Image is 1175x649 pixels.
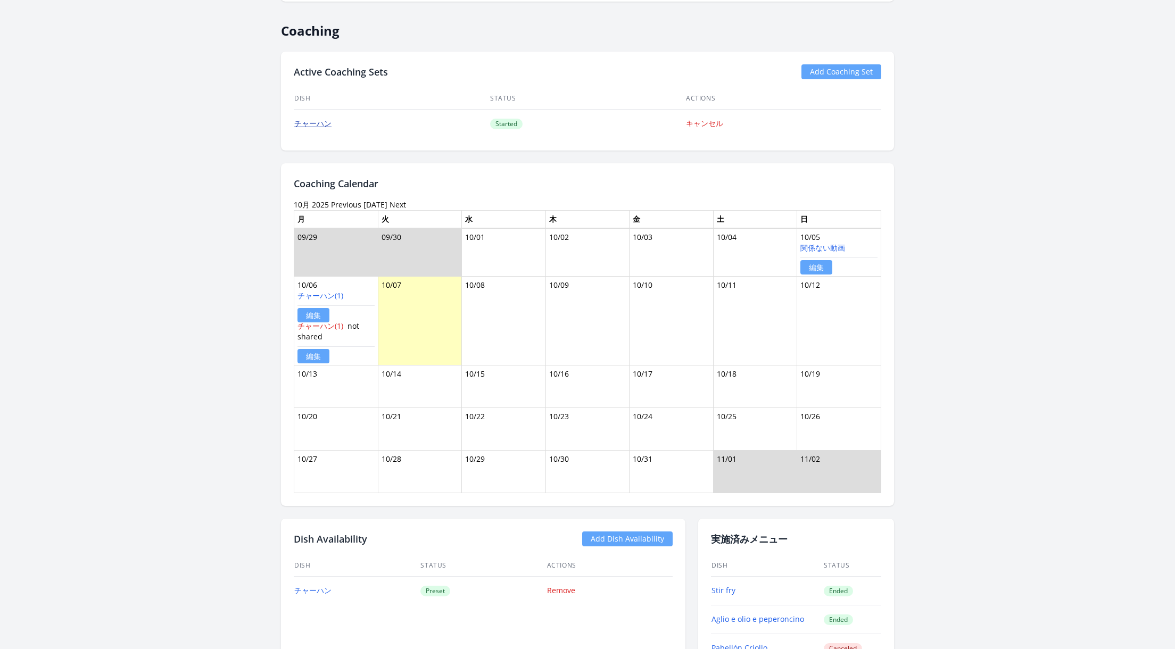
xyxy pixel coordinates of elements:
th: Dish [294,555,420,577]
a: [DATE] [363,199,387,210]
td: 10/13 [294,365,378,407]
td: 10/11 [713,276,797,365]
td: 10/29 [462,450,546,493]
th: 木 [545,210,630,228]
span: Ended [824,586,853,596]
a: チャーハン(1) [297,290,343,301]
a: 編集 [800,260,832,274]
td: 10/21 [378,407,462,450]
th: Dish [294,88,490,110]
h2: Active Coaching Sets [294,64,388,79]
td: 10/19 [797,365,881,407]
a: 編集 [297,308,329,322]
a: Add Dish Availability [582,531,673,546]
td: 10/09 [545,276,630,365]
span: Started [490,119,523,129]
th: Status [490,88,685,110]
td: 10/14 [378,365,462,407]
td: 10/03 [630,228,714,277]
a: チャーハン [294,118,332,128]
td: 10/04 [713,228,797,277]
td: 10/06 [294,276,378,365]
th: 土 [713,210,797,228]
td: 11/01 [713,450,797,493]
td: 10/17 [630,365,714,407]
a: キャンセル [686,118,723,128]
td: 10/30 [545,450,630,493]
td: 10/10 [630,276,714,365]
td: 11/02 [797,450,881,493]
th: 水 [462,210,546,228]
td: 10/27 [294,450,378,493]
th: Actions [547,555,673,577]
th: Status [823,555,881,577]
h2: Coaching [281,14,894,39]
td: 10/12 [797,276,881,365]
td: 10/01 [462,228,546,277]
a: Stir fry [711,585,735,595]
th: Status [420,555,546,577]
a: チャーハン(1) [297,321,343,331]
a: Add Coaching Set [801,64,881,79]
td: 10/07 [378,276,462,365]
td: 10/16 [545,365,630,407]
td: 09/29 [294,228,378,277]
th: 月 [294,210,378,228]
th: 金 [630,210,714,228]
td: 10/15 [462,365,546,407]
th: 火 [378,210,462,228]
td: 10/31 [630,450,714,493]
td: 10/26 [797,407,881,450]
span: not shared [297,321,359,342]
h2: 実施済みメニュー [711,531,881,546]
th: Dish [711,555,823,577]
a: Previous [331,199,361,210]
span: Preset [420,586,450,596]
a: 編集 [297,349,329,363]
time: 10月 2025 [294,199,329,210]
th: 日 [797,210,881,228]
h2: Coaching Calendar [294,176,881,191]
td: 10/25 [713,407,797,450]
a: Remove [547,585,575,595]
td: 10/22 [462,407,546,450]
a: Next [390,199,406,210]
h2: Dish Availability [294,531,367,546]
td: 10/23 [545,407,630,450]
a: 関係ない動画 [800,243,845,253]
td: 09/30 [378,228,462,277]
td: 10/08 [462,276,546,365]
span: Ended [824,614,853,625]
td: 10/24 [630,407,714,450]
td: 10/02 [545,228,630,277]
a: チャーハン [294,585,332,595]
th: Actions [685,88,881,110]
a: Aglio e olio e peperoncino [711,614,804,624]
td: 10/05 [797,228,881,277]
td: 10/28 [378,450,462,493]
td: 10/18 [713,365,797,407]
td: 10/20 [294,407,378,450]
